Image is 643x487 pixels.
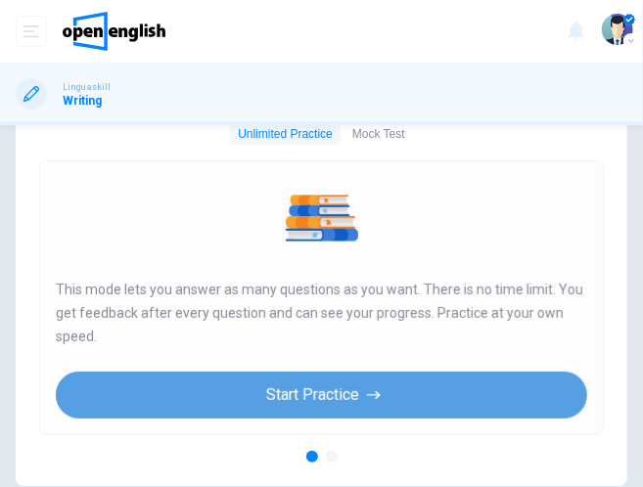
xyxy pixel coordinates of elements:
h1: Writing [63,94,111,108]
button: Start Practice [56,372,587,419]
span: Linguaskill [63,80,111,94]
span: This mode lets you answer as many questions as you want. There is no time limit. You get feedback... [56,278,587,348]
img: OpenEnglish logo [63,12,165,51]
img: Profile picture [602,14,633,45]
button: open mobile menu [16,16,47,47]
button: Unlimited Practice [230,123,341,145]
button: Mock Test [344,123,413,145]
